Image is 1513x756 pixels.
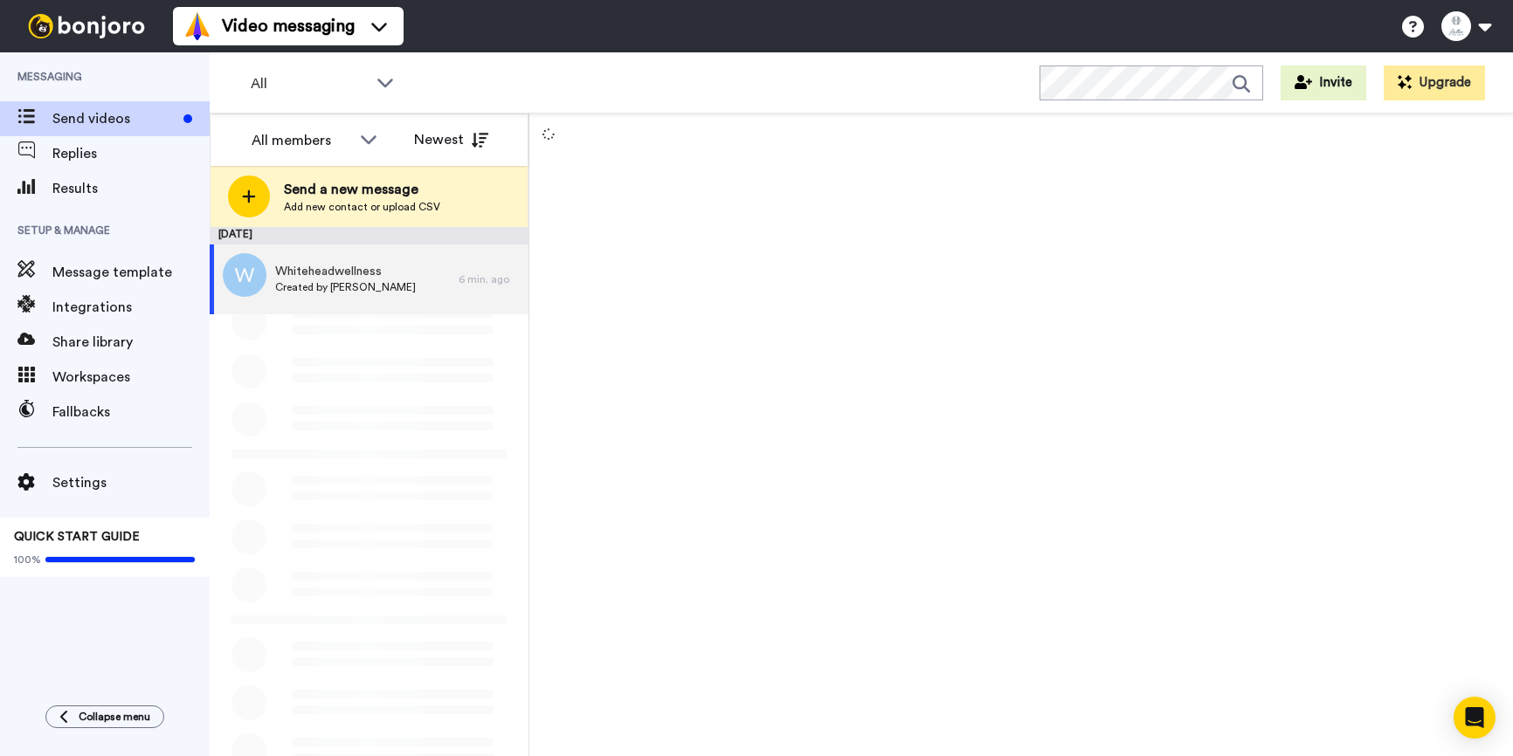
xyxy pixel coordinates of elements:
div: 6 min. ago [459,272,520,286]
span: 100% [14,553,41,567]
span: Add new contact or upload CSV [284,200,440,214]
span: Send a new message [284,179,440,200]
span: Send videos [52,108,176,129]
button: Upgrade [1384,65,1485,100]
span: All [251,73,368,94]
span: Fallbacks [52,402,210,423]
span: Whiteheadwellness [275,263,416,280]
span: Workspaces [52,367,210,388]
span: Video messaging [222,14,355,38]
img: bj-logo-header-white.svg [21,14,152,38]
span: Collapse menu [79,710,150,724]
span: QUICK START GUIDE [14,531,140,543]
img: vm-color.svg [183,12,211,40]
span: Created by [PERSON_NAME] [275,280,416,294]
span: Integrations [52,297,210,318]
span: Share library [52,332,210,353]
button: Invite [1281,65,1366,100]
img: w.png [223,253,266,297]
div: All members [252,130,351,151]
button: Newest [401,122,501,157]
div: [DATE] [210,227,529,244]
button: Collapse menu [45,705,164,728]
span: Replies [52,143,210,164]
span: Message template [52,262,210,283]
div: Open Intercom Messenger [1454,697,1496,739]
span: Results [52,178,210,199]
span: Settings [52,472,210,493]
